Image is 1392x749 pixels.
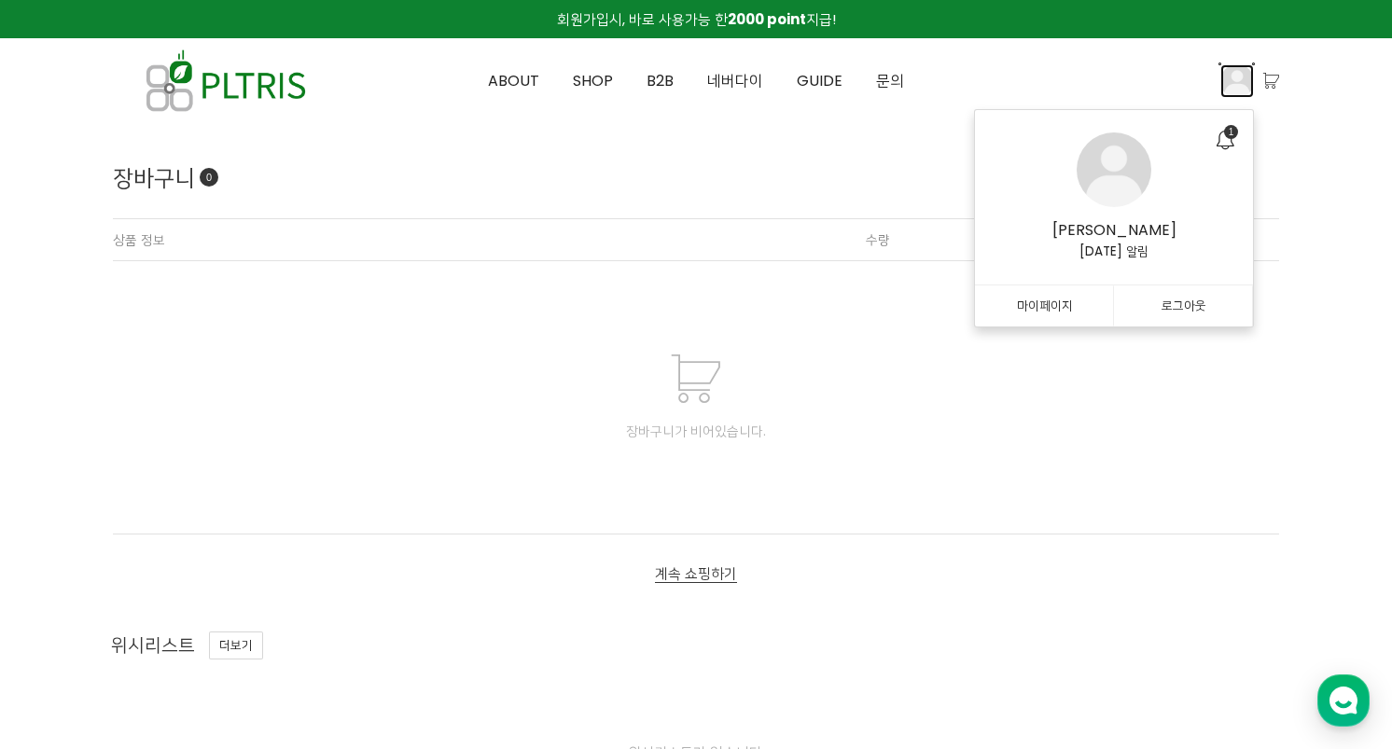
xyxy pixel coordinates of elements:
a: 대화 [123,591,241,638]
span: 회원가입시, 바로 사용가능 한 지급! [557,9,836,29]
a: 로그아웃 [1114,285,1253,327]
span: 문의 [876,70,904,91]
a: 계속 쇼핑하기 [655,563,737,583]
a: 더보기 [209,631,263,659]
a: 네버다이 [690,39,780,123]
a: GUIDE [780,39,859,123]
span: ABOUT [488,70,539,91]
sup: 1 [1224,125,1238,139]
span: B2B [647,70,674,91]
span: 상품 정보 [113,230,165,249]
a: SHOP [556,39,630,123]
small: [DATE] 알림 [997,242,1231,262]
span: 대화 [171,620,193,635]
a: B2B [630,39,690,123]
div: [PERSON_NAME] [997,207,1231,243]
div: 장바구니가 비어있습니다. [113,422,1279,440]
a: ABOUT [471,39,556,123]
img: 프로필 정보수정 [1077,132,1151,207]
span: GUIDE [797,70,842,91]
a: 문의 [859,39,921,123]
em: 0 [206,172,212,183]
div: 장바구니 [113,160,214,196]
h6: 위시리스트 [111,630,1282,662]
span: SHOP [573,70,613,91]
span: 수량 [866,230,890,249]
a: 마이페이지 [975,285,1114,327]
img: 프로필 이미지 [1220,64,1254,98]
a: 설정 [241,591,358,638]
span: 네버다이 [707,70,763,91]
span: 설정 [288,619,311,634]
strong: 2000 point [728,9,806,29]
a: 1 [1197,110,1253,174]
a: 홈 [6,591,123,638]
span: 홈 [59,619,70,634]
